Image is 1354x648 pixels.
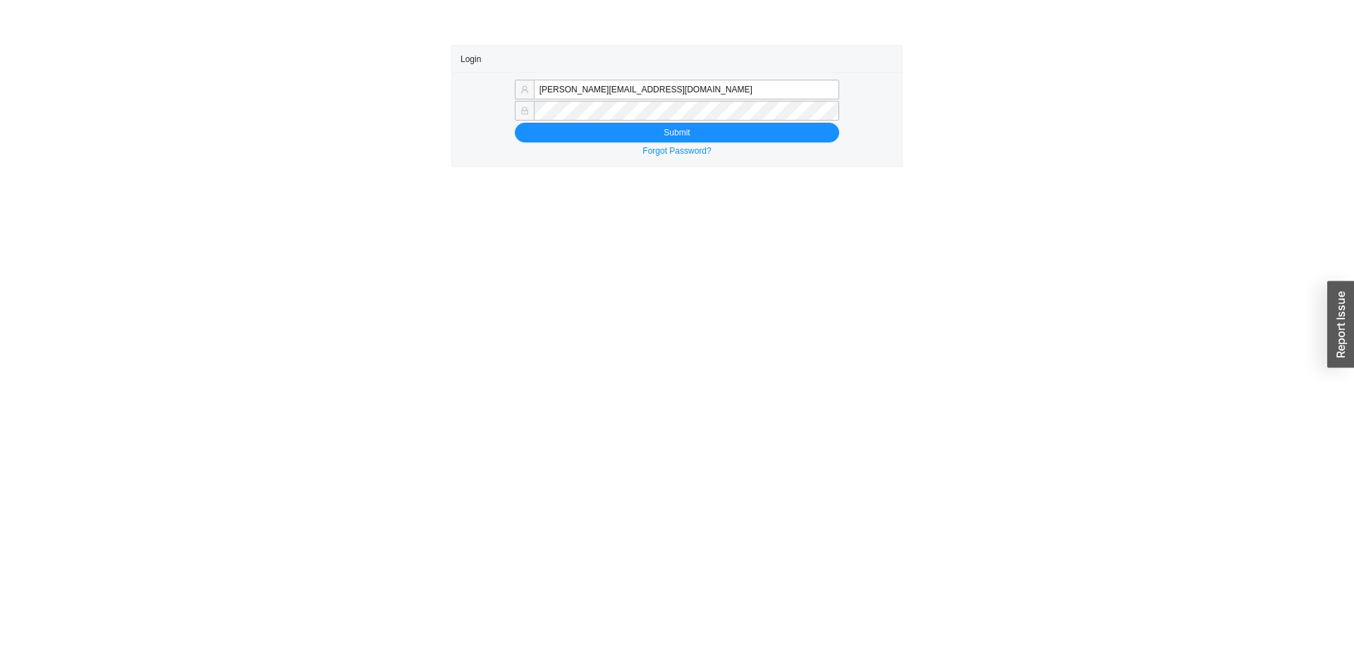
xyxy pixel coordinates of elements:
[520,106,529,115] span: lock
[664,126,690,140] span: Submit
[534,80,839,99] input: Email
[461,46,893,72] div: Login
[520,85,529,94] span: user
[642,146,711,156] a: Forgot Password?
[515,123,839,142] button: Submit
